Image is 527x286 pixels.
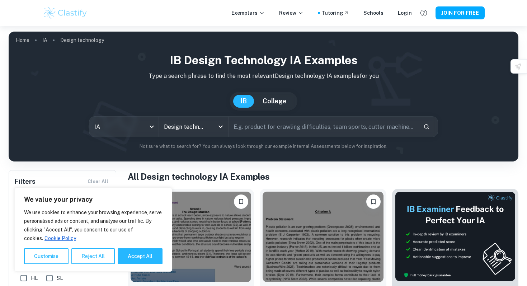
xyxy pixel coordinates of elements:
p: We use cookies to enhance your browsing experience, serve personalised ads or content, and analys... [24,208,163,243]
p: Review [279,9,304,17]
a: Login [398,9,412,17]
input: E.g. product for crawling difficulties, team sports, cutter machine... [229,117,417,137]
button: Help and Feedback [418,7,430,19]
button: Reject All [71,248,115,264]
img: Design technology IA example thumbnail: Outdoor Seating with Shade [131,192,251,282]
h1: All Design technology IA Examples [128,170,518,183]
div: IA [89,117,159,137]
a: Home [16,35,29,45]
img: profile cover [9,32,518,161]
h1: IB Design technology IA examples [14,52,513,69]
a: IA [42,35,47,45]
p: Design technology [60,36,104,44]
div: We value your privacy [14,188,172,272]
p: Type a search phrase to find the most relevant Design technology IA examples for you [14,72,513,80]
img: Clastify logo [43,6,88,20]
a: Tutoring [321,9,349,17]
button: Open [216,122,226,132]
p: Not sure what to search for? You can always look through our example Internal Assessments below f... [14,143,513,150]
button: Search [420,121,433,133]
span: SL [57,274,63,282]
button: JOIN FOR FREE [436,6,485,19]
span: HL [31,274,38,282]
button: Please log in to bookmark exemplars [366,194,381,209]
button: Please log in to bookmark exemplars [234,194,248,209]
p: Exemplars [231,9,265,17]
h6: Filters [15,177,36,187]
a: Cookie Policy [44,235,76,242]
a: Schools [363,9,384,17]
img: Thumbnail [395,192,516,281]
button: Customise [24,248,69,264]
button: College [255,95,294,108]
img: Design technology IA example thumbnail: Sustainable toothbrush with replaceable [263,192,383,282]
p: We value your privacy [24,195,163,204]
button: Accept All [118,248,163,264]
button: IB [233,95,254,108]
